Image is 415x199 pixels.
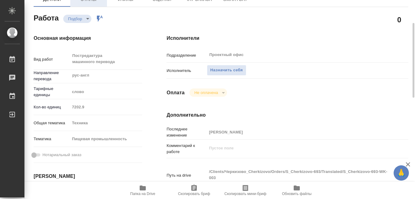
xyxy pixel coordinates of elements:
p: Исполнитель [167,68,207,74]
p: Путь на drive [167,172,207,178]
button: 🙏 [394,165,409,181]
button: Обновить файлы [271,182,322,199]
p: Направление перевода [34,70,70,82]
button: Подбор [66,16,84,21]
span: Назначить себя [210,67,243,74]
h4: Основная информация [34,35,142,42]
button: Скопировать мини-бриф [220,182,271,199]
span: Скопировать бриф [178,192,210,196]
span: Обновить файлы [282,192,312,196]
h4: [PERSON_NAME] [34,173,142,180]
p: Тематика [34,136,70,142]
p: Кол-во единиц [34,104,70,110]
button: Назначить себя [207,65,246,76]
button: Не оплачена [193,90,220,95]
span: Нотариальный заказ [42,152,81,158]
p: Общая тематика [34,120,70,126]
p: Комментарий к работе [167,143,207,155]
button: Папка на Drive [117,182,168,199]
button: Скопировать бриф [168,182,220,199]
p: Тарифные единицы [34,86,70,98]
h4: Оплата [167,89,185,96]
h4: Исполнители [167,35,408,42]
h2: Работа [34,12,59,23]
textarea: /Clients/Черкизово_Cherkizovо/Orders/S_Cherkizovo-693/Translated/S_Cherkizovo-693-WK-003 [207,167,388,183]
p: Вид работ [34,56,70,62]
span: Папка на Drive [130,192,155,196]
p: Подразделение [167,52,207,58]
div: Подбор [189,88,227,97]
div: Пищевая промышленность [70,134,142,144]
div: слово [70,87,142,97]
p: Последнее изменение [167,126,207,138]
h4: Дополнительно [167,111,408,119]
span: Скопировать мини-бриф [224,192,266,196]
div: Подбор [63,15,91,23]
input: Пустое поле [207,128,388,137]
h2: 0 [397,14,401,25]
div: Техника [70,118,142,128]
input: Пустое поле [70,103,142,111]
span: 🙏 [396,167,406,179]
